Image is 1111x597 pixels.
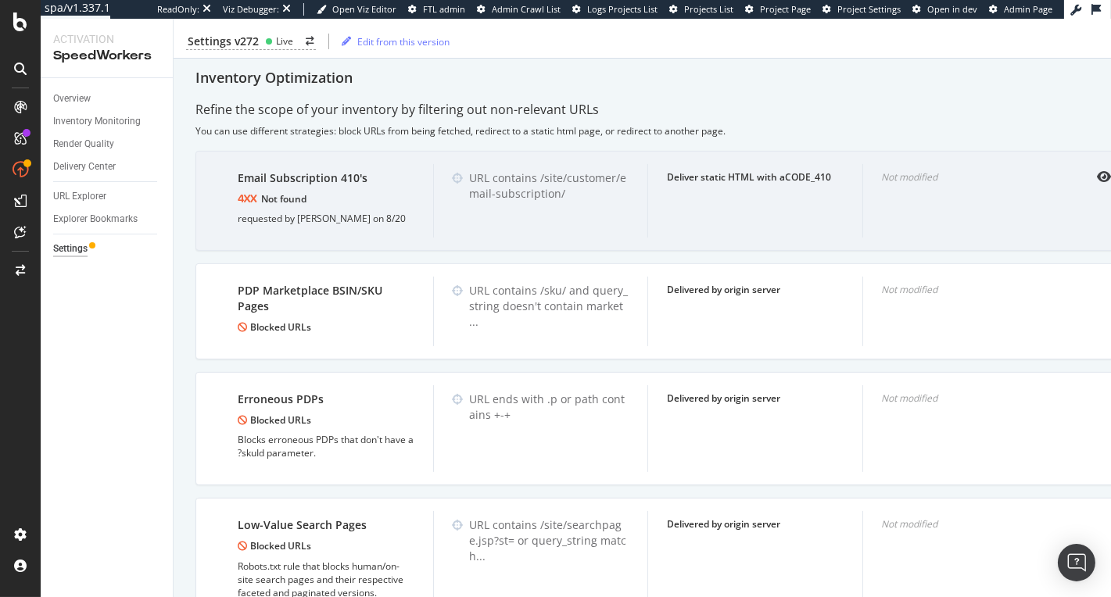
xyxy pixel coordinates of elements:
div: requested by [PERSON_NAME] on 8/20 [238,212,414,225]
span: Logs Projects List [587,3,658,15]
span: Open Viz Editor [332,3,396,15]
div: Settings v272 [188,34,259,49]
div: SpeedWorkers [53,47,160,65]
a: Open in dev [912,3,977,16]
span: ... [470,314,479,329]
a: Settings [53,241,162,257]
button: Edit from this version [335,29,450,54]
div: Not modified [882,391,1059,405]
div: Inventory Monitoring [53,113,141,130]
span: Open in dev [927,3,977,15]
div: Delivered by origin server [667,391,844,405]
div: Not modified [882,283,1059,296]
div: Open Intercom Messenger [1058,544,1095,581]
div: Deliver static HTML with a CODE_410 [667,170,844,184]
a: Delivery Center [53,159,162,175]
a: Project Page [745,3,811,16]
div: eye [1097,170,1111,183]
span: Admin Page [1004,3,1052,15]
div: Overview [53,91,91,107]
div: Low-Value Search Pages [238,517,414,533]
div: URL contains /sku/ and query_string doesn't contain market [470,283,629,330]
div: Live [276,34,293,48]
div: Explorer Bookmarks [53,211,138,227]
div: Blocked URLs [238,413,414,427]
a: Render Quality [53,136,162,152]
span: ... [477,549,486,563]
a: Inventory Monitoring [53,113,162,130]
a: Project Settings [822,3,901,16]
div: URL contains /site/searchpage.jsp?st= or query_string match [470,517,629,564]
span: Projects List [684,3,733,15]
div: Blocks erroneous PDPs that don't have a ?skuId parameter. [238,433,414,459]
div: Render Quality [53,136,114,152]
a: Projects List [669,3,733,16]
div: Viz Debugger: [223,3,279,16]
a: Logs Projects List [572,3,658,16]
div: Delivery Center [53,159,116,175]
a: FTL admin [408,3,465,16]
div: Email Subscription 410's [238,170,414,186]
a: Explorer Bookmarks [53,211,162,227]
div: URL Explorer [53,188,106,205]
div: Delivered by origin server [667,283,844,296]
span: Project Settings [837,3,901,15]
div: Refine the scope of your inventory by filtering out non-relevant URLs [195,101,599,119]
div: Delivered by origin server [667,517,844,531]
a: URL Explorer [53,188,162,205]
div: Erroneous PDPs [238,391,414,407]
div: URL contains /site/customer/email-subscription/ [470,170,629,202]
span: Project Page [760,3,811,15]
div: Blocked URLs [238,539,414,552]
div: Blocked URLs [238,320,414,334]
div: Activation [53,31,160,47]
a: Open Viz Editor [317,3,396,16]
a: Admin Page [989,3,1052,16]
a: Overview [53,91,162,107]
div: Not found [238,192,414,206]
div: ReadOnly: [157,3,199,16]
div: Edit from this version [357,34,450,48]
div: arrow-right-arrow-left [306,37,314,46]
div: PDP Marketplace BSIN/SKU Pages [238,283,414,314]
span: Admin Crawl List [492,3,561,15]
div: URL ends with .p or path contains +-+ [470,391,629,423]
div: Not modified [882,170,1059,184]
div: Settings [53,241,88,257]
a: Admin Crawl List [477,3,561,16]
span: FTL admin [423,3,465,15]
div: Not modified [882,517,1059,531]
